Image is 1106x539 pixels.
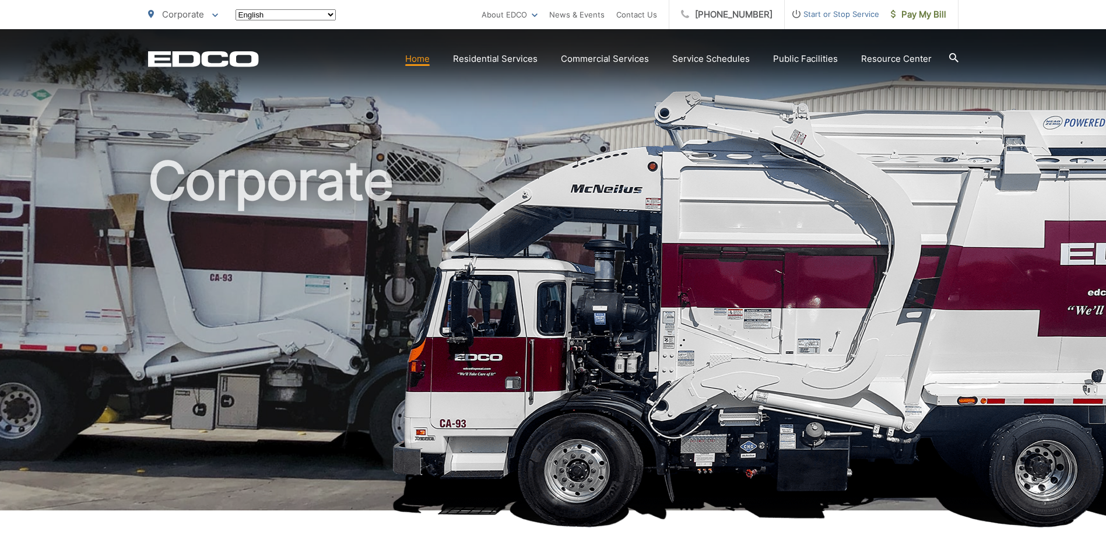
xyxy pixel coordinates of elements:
[561,52,649,66] a: Commercial Services
[549,8,605,22] a: News & Events
[861,52,932,66] a: Resource Center
[773,52,838,66] a: Public Facilities
[148,152,958,521] h1: Corporate
[405,52,430,66] a: Home
[453,52,538,66] a: Residential Services
[148,51,259,67] a: EDCD logo. Return to the homepage.
[482,8,538,22] a: About EDCO
[236,9,336,20] select: Select a language
[891,8,946,22] span: Pay My Bill
[162,9,204,20] span: Corporate
[672,52,750,66] a: Service Schedules
[616,8,657,22] a: Contact Us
